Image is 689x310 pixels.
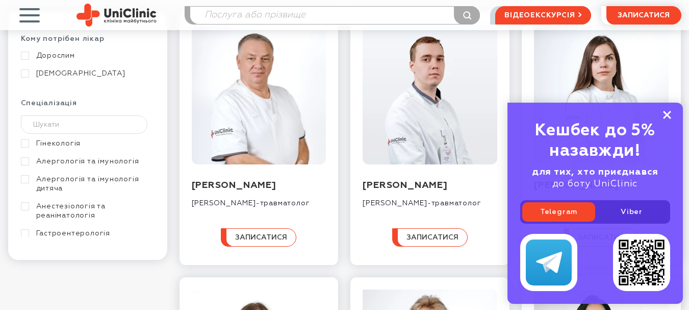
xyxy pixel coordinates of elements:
input: Послуга або прізвище [190,7,480,24]
a: Алергологія та імунологія [21,157,152,166]
span: записатися [406,234,458,241]
a: [DEMOGRAPHIC_DATA] [21,69,152,78]
b: для тих, хто приєднався [532,168,658,177]
a: відеоекскурсія [495,6,591,25]
img: Болгова Катерина Олександрівна [534,23,669,164]
div: Кому потрібен лікар [21,34,155,51]
div: до боту UniClinic [520,166,670,190]
a: [PERSON_NAME] [363,181,447,190]
span: відеоекскурсія [504,7,575,24]
span: записатися [618,12,670,19]
a: Гастроентерологія [21,229,152,238]
img: Uniclinic [76,4,157,27]
a: Анестезіологія та реаніматологія [21,202,152,220]
a: Гінекологія [21,139,152,148]
a: Дорослим [21,51,152,60]
div: [PERSON_NAME]-травматолог [192,191,326,208]
button: записатися [606,6,681,25]
div: Спеціалізація [21,99,155,115]
div: Кешбек до 5% назавжди! [520,121,670,161]
a: Telegram [522,202,595,222]
button: записатися [221,228,296,247]
img: Попов Олександр Миколайович [363,23,497,164]
a: [PERSON_NAME] [192,181,276,190]
button: записатися [392,228,468,247]
a: Алергологія та імунологія дитяча [21,175,152,193]
input: Шукати [21,115,148,134]
div: [PERSON_NAME]-травматолог [363,191,497,208]
a: Viber [595,202,668,222]
img: Чорний Вадим Миколайович [192,23,326,164]
span: записатися [235,234,287,241]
